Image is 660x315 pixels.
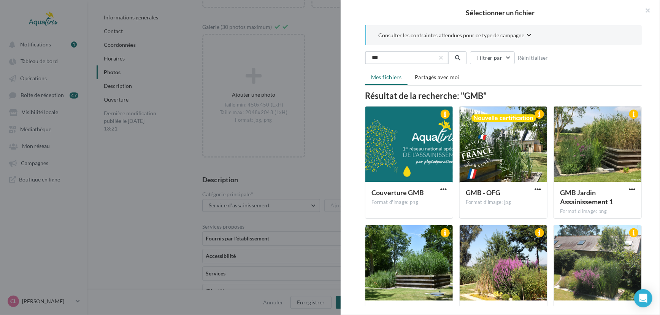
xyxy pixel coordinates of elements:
div: Open Intercom Messenger [634,289,652,307]
div: Format d'image: png [371,199,447,206]
button: Consulter les contraintes attendues pour ce type de campagne [378,31,531,41]
span: GMB - OFG [466,188,500,197]
span: Couverture GMB [371,188,424,197]
span: Partagés avec moi [415,74,460,80]
div: Format d'image: png [560,208,635,215]
div: Format d'image: jpg [466,199,541,206]
span: Mes fichiers [371,74,401,80]
span: Consulter les contraintes attendues pour ce type de campagne [378,32,524,39]
div: Résultat de la recherche: "GMB" [365,92,642,100]
button: Filtrer par [470,51,515,64]
button: Réinitialiser [515,53,551,62]
span: GMB Jardin Assainissement 1 [560,188,613,206]
h2: Sélectionner un fichier [353,9,648,16]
